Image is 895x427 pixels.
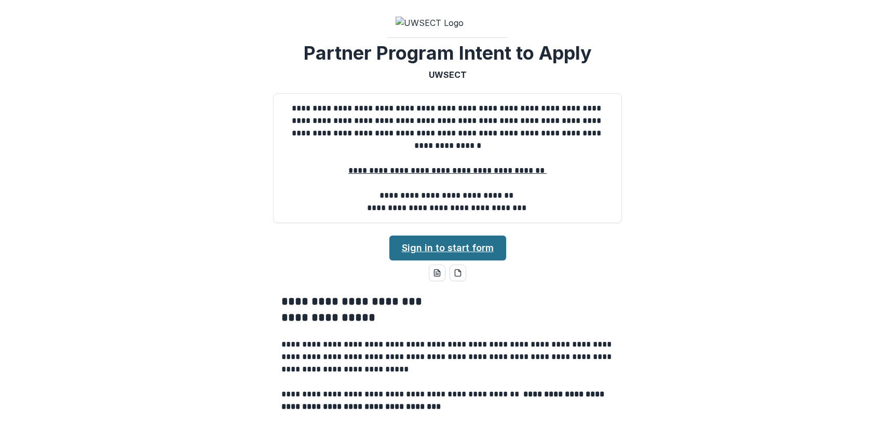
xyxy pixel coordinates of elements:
img: UWSECT Logo [396,17,499,29]
button: word-download [429,265,445,281]
h2: Partner Program Intent to Apply [304,42,592,64]
a: Sign in to start form [389,236,506,260]
p: UWSECT [429,68,467,81]
button: pdf-download [450,265,466,281]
